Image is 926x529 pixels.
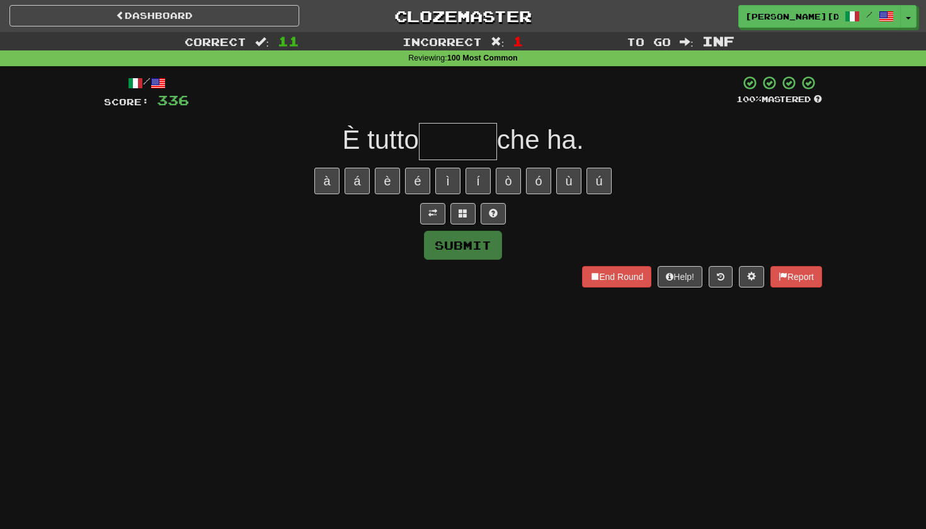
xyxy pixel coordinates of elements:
[424,231,502,260] button: Submit
[586,168,612,194] button: ú
[709,266,733,288] button: Round history (alt+y)
[556,168,581,194] button: ù
[375,168,400,194] button: è
[447,54,518,62] strong: 100 Most Common
[680,37,694,47] span: :
[491,37,505,47] span: :
[866,10,872,19] span: /
[526,168,551,194] button: ó
[345,168,370,194] button: á
[582,266,651,288] button: End Round
[627,35,671,48] span: To go
[513,33,523,49] span: 1
[450,203,476,224] button: Switch sentence to multiple choice alt+p
[435,168,460,194] button: ì
[318,5,608,27] a: Clozemaster
[342,125,418,154] span: È tutto
[278,33,299,49] span: 11
[736,94,822,105] div: Mastered
[314,168,340,194] button: à
[702,33,735,49] span: Inf
[405,168,430,194] button: é
[481,203,506,224] button: Single letter hint - you only get 1 per sentence and score half the points! alt+h
[9,5,299,26] a: Dashboard
[403,35,482,48] span: Incorrect
[658,266,702,288] button: Help!
[157,92,189,108] span: 336
[745,11,838,22] span: [PERSON_NAME][DOMAIN_NAME]
[770,266,822,288] button: Report
[496,168,521,194] button: ò
[185,35,246,48] span: Correct
[497,125,584,154] span: che ha.
[104,75,189,91] div: /
[466,168,491,194] button: í
[738,5,901,28] a: [PERSON_NAME][DOMAIN_NAME] /
[104,96,149,107] span: Score:
[736,94,762,104] span: 100 %
[255,37,269,47] span: :
[420,203,445,224] button: Toggle translation (alt+t)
